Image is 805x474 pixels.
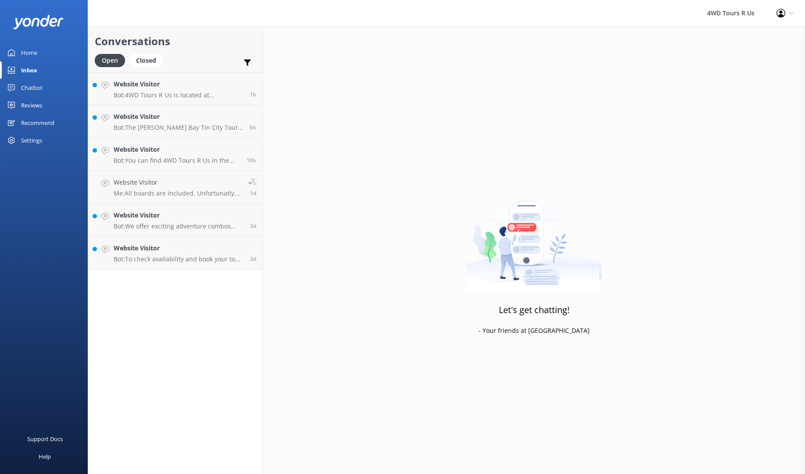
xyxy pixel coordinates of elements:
div: Open [95,54,125,67]
div: Recommend [21,114,54,132]
a: Website VisitorBot:You can find 4WD Tours R Us in the [GEOGRAPHIC_DATA] at the end of [PERSON_NAM... [88,138,263,171]
h4: Website Visitor [114,178,242,187]
p: - Your friends at [GEOGRAPHIC_DATA] [479,326,590,335]
h3: Let's get chatting! [499,303,569,317]
a: Website VisitorBot:4WD Tours R Us is located at [STREET_ADDRESS][PERSON_NAME][PERSON_NAME]. For d... [88,72,263,105]
span: Oct 06 2025 09:08pm (UTC +11:00) Australia/Sydney [250,255,256,263]
span: Oct 10 2025 01:05pm (UTC +11:00) Australia/Sydney [250,91,256,98]
h4: Website Visitor [114,112,243,121]
a: Open [95,55,129,65]
div: Closed [129,54,163,67]
span: Oct 10 2025 08:57am (UTC +11:00) Australia/Sydney [250,124,256,131]
span: Oct 10 2025 04:05am (UTC +11:00) Australia/Sydney [247,157,256,164]
div: Home [21,44,37,61]
h2: Conversations [95,33,256,50]
span: Oct 07 2025 12:48pm (UTC +11:00) Australia/Sydney [250,222,256,230]
div: Settings [21,132,42,149]
a: Website VisitorBot:The [PERSON_NAME] Bay Tin City Tour is a unique 4WD adventure through the [GEO... [88,105,263,138]
h4: Website Visitor [114,145,240,154]
img: yonder-white-logo.png [13,15,64,29]
a: Website VisitorBot:We offer exciting adventure combos such as the Wild Sand Adventure Package, wh... [88,204,263,237]
a: Closed [129,55,167,65]
p: Bot: You can find 4WD Tours R Us in the [GEOGRAPHIC_DATA] at the end of [PERSON_NAME][GEOGRAPHIC_... [114,157,240,164]
h4: Website Visitor [114,243,243,253]
div: Help [39,448,51,465]
p: Me: All boards are included. Unfortunatly, due to safety regulations we can not have members of t... [114,189,242,197]
a: Website VisitorMe:All boards are included. Unfortunatly, due to safety regulations we can not hav... [88,171,263,204]
div: Inbox [21,61,37,79]
h4: Website Visitor [114,210,243,220]
h4: Website Visitor [114,79,243,89]
p: Bot: 4WD Tours R Us is located at [STREET_ADDRESS][PERSON_NAME][PERSON_NAME]. For directions, you... [114,91,243,99]
p: Bot: We offer exciting adventure combos such as the Wild Sand Adventure Package, which includes s... [114,222,243,230]
p: Bot: The [PERSON_NAME] Bay Tin City Tour is a unique 4WD adventure through the [GEOGRAPHIC_DATA],... [114,124,243,132]
p: Bot: To check availability and book your tour, please visit [URL][DOMAIN_NAME]. [114,255,243,263]
img: artwork of a man stealing a conversation from at giant smartphone [466,182,602,292]
div: Support Docs [27,430,63,448]
span: Oct 09 2025 01:57pm (UTC +11:00) Australia/Sydney [250,189,256,197]
div: Chatbot [21,79,43,96]
a: Website VisitorBot:To check availability and book your tour, please visit [URL][DOMAIN_NAME].3d [88,237,263,270]
div: Reviews [21,96,42,114]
